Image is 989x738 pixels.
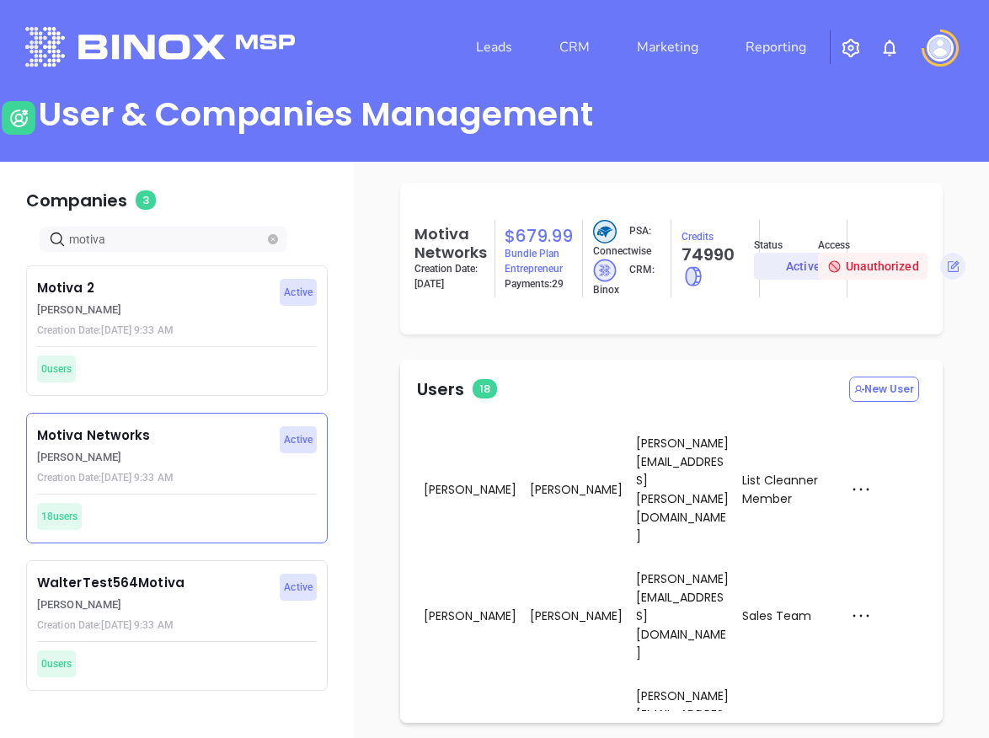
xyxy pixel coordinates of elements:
[37,470,270,485] p: Creation Date: [DATE] 9:33 AM
[849,377,919,402] button: New User
[505,276,564,291] p: Payments: 29
[841,38,861,58] img: iconSetting
[37,302,270,318] p: [PERSON_NAME]
[268,234,278,244] button: close-circle
[2,101,35,135] img: user
[530,481,623,498] span: [PERSON_NAME]
[469,30,519,64] a: Leads
[593,220,617,243] img: crm
[284,578,313,596] span: Active
[37,618,270,633] p: Creation Date: [DATE] 9:33 AM
[38,94,593,135] div: User & Companies Management
[41,507,78,526] span: 18 users
[37,449,270,466] p: [PERSON_NAME]
[530,607,623,624] span: [PERSON_NAME]
[827,259,919,273] span: Unauthorized
[414,225,487,261] h5: Motiva Networks
[37,323,270,338] p: Creation Date: [DATE] 9:33 AM
[786,253,821,280] div: Active
[879,38,900,58] img: iconNotification
[37,279,270,298] p: Motiva 2
[424,607,516,624] span: [PERSON_NAME]
[25,27,295,67] img: logo
[41,655,72,673] span: 0 users
[136,190,156,210] span: 3
[593,259,617,282] img: crm
[630,30,705,64] a: Marketing
[473,379,497,398] span: 18
[927,35,954,61] img: user
[593,259,660,297] p: CRM: Binox
[682,244,749,288] h5: 74990
[818,238,850,253] p: Access
[37,574,270,593] p: WalterTest564Motiva
[26,188,328,213] p: Companies
[284,430,313,449] span: Active
[754,238,783,253] p: Status
[37,426,270,446] p: Motiva Networks
[37,596,270,613] p: [PERSON_NAME]
[41,360,72,378] span: 0 users
[593,220,660,259] p: PSA: Connectwise
[69,230,265,249] input: Search…
[682,229,714,244] p: Credits
[739,30,813,64] a: Reporting
[636,435,729,544] span: [PERSON_NAME][EMAIL_ADDRESS][PERSON_NAME][DOMAIN_NAME]
[742,472,821,507] span: List Cleanner Member
[424,481,516,498] span: [PERSON_NAME]
[742,607,811,624] span: Sales Team
[636,570,729,661] span: [PERSON_NAME][EMAIL_ADDRESS][DOMAIN_NAME]
[414,261,487,291] p: Creation Date: [DATE]
[284,283,313,302] span: Active
[553,30,596,64] a: CRM
[505,226,573,246] h5: $ 679.99
[505,246,573,276] p: Bundle Plan Entrepreneur
[417,377,497,402] p: Users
